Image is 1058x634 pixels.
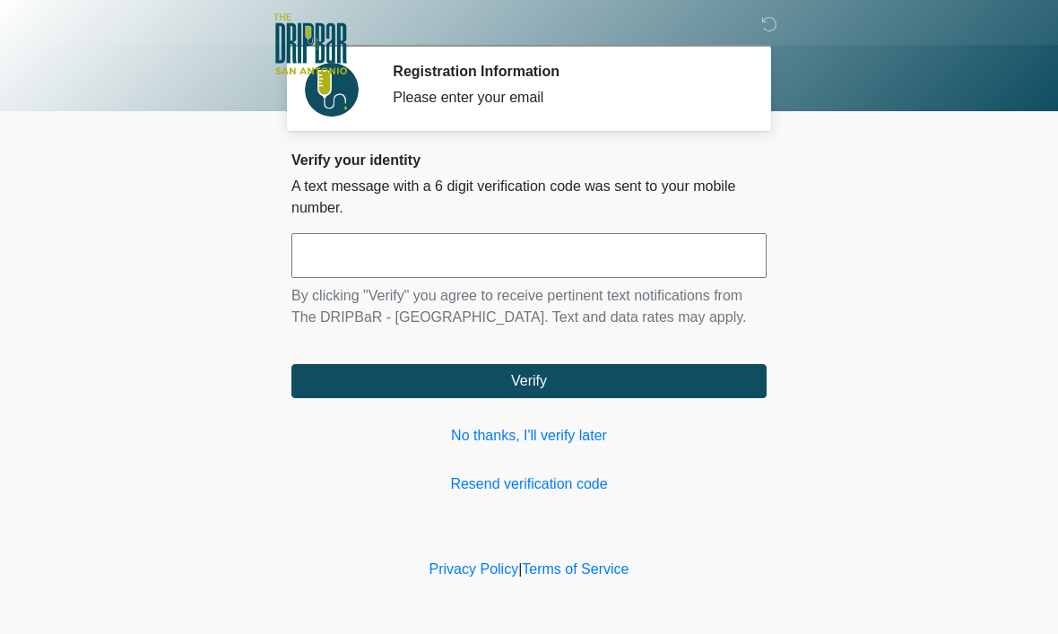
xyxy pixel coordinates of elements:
h2: Verify your identity [291,152,767,169]
div: Please enter your email [393,87,740,109]
img: The DRIPBaR - San Antonio Fossil Creek Logo [273,13,347,76]
a: No thanks, I'll verify later [291,425,767,447]
button: Verify [291,364,767,398]
img: Agent Avatar [305,63,359,117]
p: By clicking "Verify" you agree to receive pertinent text notifications from The DRIPBaR - [GEOGRA... [291,285,767,328]
p: A text message with a 6 digit verification code was sent to your mobile number. [291,176,767,219]
a: Privacy Policy [429,561,519,577]
a: Terms of Service [522,561,629,577]
a: Resend verification code [291,473,767,495]
a: | [518,561,522,577]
